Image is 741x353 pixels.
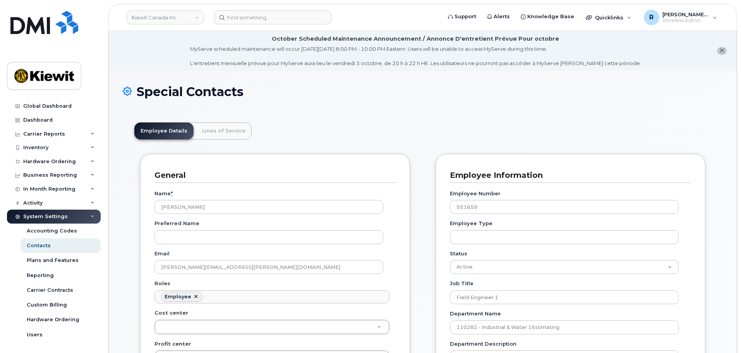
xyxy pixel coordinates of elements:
label: Cost center [154,309,188,317]
h1: Special Contacts [123,85,723,98]
div: October Scheduled Maintenance Announcement / Annonce D'entretient Prévue Pour octobre [272,35,559,43]
label: Job Title [450,280,473,287]
label: Employee Type [450,220,492,227]
h3: Employee Information [450,170,685,181]
label: Department Name [450,310,501,317]
label: Name [154,190,173,197]
a: Lines of Service [196,122,252,139]
label: Employee Number [450,190,501,197]
a: Employee Details [134,122,194,139]
label: Roles [154,280,170,287]
label: Preferred Name [154,220,199,227]
button: close notification [717,47,727,55]
h3: General [154,170,390,181]
abbr: required [171,190,173,196]
div: MyServe scheduled maintenance will occur [DATE][DATE] 8:00 PM - 10:00 PM Eastern. Users will be u... [190,45,641,67]
label: Status [450,250,467,257]
div: Employee [165,294,191,300]
label: Department Description [450,340,516,348]
label: Profit center [154,340,191,348]
label: Email [154,250,170,257]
